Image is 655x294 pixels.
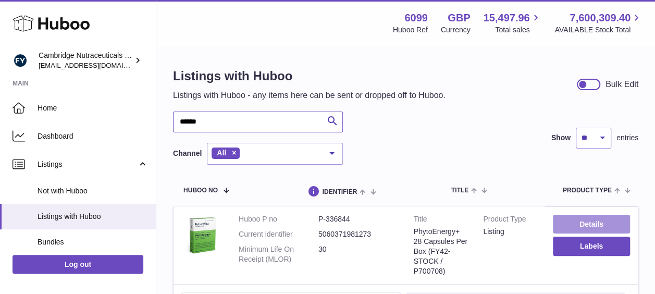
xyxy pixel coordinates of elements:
[495,25,541,35] span: Total sales
[39,61,153,69] span: [EMAIL_ADDRESS][DOMAIN_NAME]
[239,244,318,264] dt: Minimum Life On Receipt (MLOR)
[553,237,630,255] button: Labels
[483,214,537,227] strong: Product Type
[239,214,318,224] dt: Huboo P no
[393,25,428,35] div: Huboo Ref
[563,187,612,194] span: Product Type
[404,11,428,25] strong: 6099
[616,133,638,143] span: entries
[323,189,357,195] span: identifier
[551,133,571,143] label: Show
[414,227,468,276] div: PhytoEnergy+ 28 Capsules Per Box (FY42-STOCK / P700708)
[451,187,468,194] span: title
[318,229,398,239] dd: 5060371981273
[554,25,642,35] span: AVAILABLE Stock Total
[38,237,148,247] span: Bundles
[554,11,642,35] a: 7,600,309.40 AVAILABLE Stock Total
[483,227,537,237] div: listing
[183,187,218,194] span: Huboo no
[38,212,148,222] span: Listings with Huboo
[318,214,398,224] dd: P-336844
[173,149,202,158] label: Channel
[605,79,638,90] div: Bulk Edit
[414,214,468,227] strong: Title
[38,103,148,113] span: Home
[553,215,630,234] a: Details
[13,255,143,274] a: Log out
[38,160,137,169] span: Listings
[318,244,398,264] dd: 30
[39,51,132,70] div: Cambridge Nutraceuticals Ltd
[13,53,28,68] img: internalAdmin-6099@internal.huboo.com
[483,11,529,25] span: 15,497.96
[570,11,631,25] span: 7,600,309.40
[173,90,446,101] p: Listings with Huboo - any items here can be sent or dropped off to Huboo.
[441,25,471,35] div: Currency
[217,149,226,157] span: All
[173,68,446,84] h1: Listings with Huboo
[181,214,223,256] img: PhytoEnergy+ 28 Capsules Per Box (FY42-STOCK / P700708)
[239,229,318,239] dt: Current identifier
[38,186,148,196] span: Not with Huboo
[38,131,148,141] span: Dashboard
[448,11,470,25] strong: GBP
[483,11,541,35] a: 15,497.96 Total sales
